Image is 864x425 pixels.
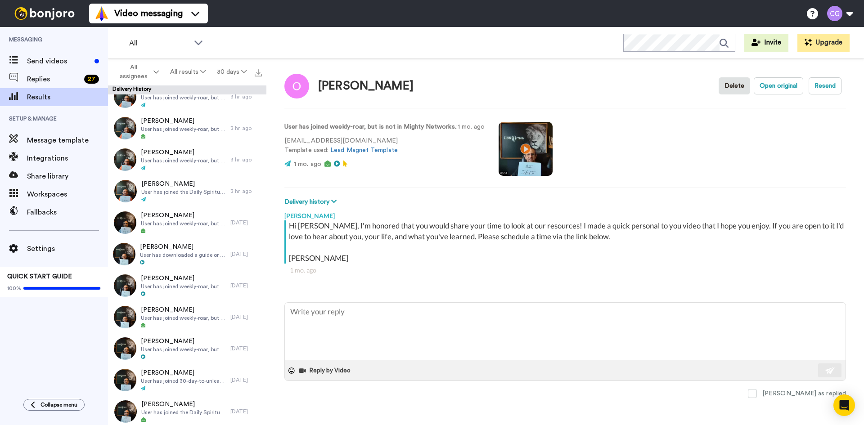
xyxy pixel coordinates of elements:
span: Results [27,92,108,103]
div: 3 hr. ago [230,93,262,100]
a: [PERSON_NAME]User has joined weekly-roar, but is not in Mighty Networks.3 hr. ago [108,144,266,175]
div: [PERSON_NAME] [318,80,414,93]
span: Replies [27,74,81,85]
div: 3 hr. ago [230,188,262,195]
div: [DATE] [230,408,262,415]
button: All results [165,64,211,80]
span: [PERSON_NAME] [141,400,226,409]
img: send-white.svg [825,367,835,374]
div: Hi [PERSON_NAME], I'm honored that you would share your time to look at our resources! I made a q... [289,220,844,264]
span: [PERSON_NAME] [140,242,226,251]
img: 0c5d7b3d-7a28-432a-957b-fc81e8979e05-thumb.jpg [114,274,136,297]
a: [PERSON_NAME]User has joined weekly-roar, but is not in Mighty Networks.[DATE] [108,207,266,238]
div: [DATE] [230,313,262,321]
span: 1 mo. ago [294,161,321,167]
div: 3 hr. ago [230,125,262,132]
button: Upgrade [797,34,850,52]
span: User has joined the Daily Spiritual Kick Off [141,409,226,416]
img: abadfa5b-7e7a-4387-8636-8d06808a69e0-thumb.jpg [114,337,136,360]
span: QUICK START GUIDE [7,273,72,280]
span: User has joined weekly-roar, but is not in Mighty Networks. [141,314,226,322]
span: Integrations [27,153,108,164]
img: bj-logo-header-white.svg [11,7,78,20]
span: All [129,38,189,49]
a: [PERSON_NAME]User has joined 30-day-to-unleash, but is not in Mighty Networks.[DATE] [108,364,266,396]
div: [DATE] [230,251,262,258]
a: [PERSON_NAME]User has joined weekly-roar, but is not in Mighty Networks.[DATE] [108,270,266,301]
a: [PERSON_NAME]User has joined weekly-roar, but is not in Mighty Networks.[DATE] [108,333,266,364]
button: Open original [754,77,803,94]
button: Delete [719,77,750,94]
img: 6de7e36a-f55c-4017-8389-44c6e55c6de9-thumb.jpg [114,148,136,171]
span: [PERSON_NAME] [141,368,226,377]
span: [PERSON_NAME] [141,274,226,283]
a: [PERSON_NAME]User has joined the Daily Spiritual Kick Off3 hr. ago [108,175,266,207]
div: 27 [84,75,99,84]
div: 1 mo. ago [290,266,841,275]
div: [DATE] [230,376,262,384]
span: User has joined weekly-roar, but is not in Mighty Networks. [141,125,226,133]
span: [PERSON_NAME] [141,305,226,314]
div: [PERSON_NAME] [284,207,846,220]
div: Open Intercom Messenger [833,394,855,416]
a: [PERSON_NAME]User has downloaded a guide or filled out a form that is not Weekly Roar, 30 Days or... [108,238,266,270]
span: All assignees [115,63,152,81]
button: Resend [809,77,841,94]
button: 30 days [211,64,252,80]
img: export.svg [255,69,262,76]
span: User has joined weekly-roar, but is not in Mighty Networks. [141,346,226,353]
a: [PERSON_NAME]User has joined weekly-roar, but is not in Mighty Networks.3 hr. ago [108,112,266,144]
img: d957036c-240b-41af-82dc-987519d9ea79-thumb.jpg [114,369,136,391]
img: 48daff9a-dffc-411c-bdb6-6585886ffd2a-thumb.jpg [114,400,137,423]
span: User has joined 30-day-to-unleash, but is not in Mighty Networks. [141,377,226,385]
button: Export all results that match these filters now. [252,65,265,79]
button: Collapse menu [23,399,85,411]
div: [PERSON_NAME] as replied [762,389,846,398]
button: Invite [744,34,788,52]
div: 3 hr. ago [230,156,262,163]
img: Image of Jeff [284,74,309,98]
span: User has joined weekly-roar, but is not in Mighty Networks. [141,94,226,101]
div: Delivery History [108,85,266,94]
span: [PERSON_NAME] [141,211,226,220]
span: User has joined weekly-roar, but is not in Mighty Networks. [141,283,226,290]
img: vm-color.svg [94,6,109,21]
span: User has joined weekly-roar, but is not in Mighty Networks. [141,157,226,164]
img: 574a0ab3-5061-4105-8526-e144894fc01a-thumb.jpg [114,306,136,328]
div: [DATE] [230,345,262,352]
p: [EMAIL_ADDRESS][DOMAIN_NAME] Template used: [284,136,485,155]
div: [DATE] [230,282,262,289]
a: [PERSON_NAME]User has joined weekly-roar, but is not in Mighty Networks.[DATE] [108,301,266,333]
span: [PERSON_NAME] [141,148,226,157]
p: : 1 mo. ago [284,122,485,132]
strong: User has joined weekly-roar, but is not in Mighty Networks. [284,124,456,130]
button: Reply by Video [298,364,353,377]
span: [PERSON_NAME] [141,337,226,346]
span: Fallbacks [27,207,108,218]
img: 594aca15-f6b0-447a-89f3-3910a572c4ea-thumb.jpg [113,243,135,265]
span: Video messaging [114,7,183,20]
div: [DATE] [230,219,262,226]
span: Send videos [27,56,91,67]
span: Message template [27,135,108,146]
span: User has joined the Daily Spiritual Kick Off [141,188,226,196]
img: 903c09e8-14c0-44f8-a4e0-e735ea0ceed5-thumb.jpg [114,211,136,234]
img: 6a818b67-4fa8-499d-bf70-5ce10e39f769-thumb.jpg [114,85,136,108]
span: 100% [7,285,21,292]
a: [PERSON_NAME]User has joined weekly-roar, but is not in Mighty Networks.3 hr. ago [108,81,266,112]
button: Delivery history [284,197,339,207]
span: User has downloaded a guide or filled out a form that is not Weekly Roar, 30 Days or Assessment, ... [140,251,226,259]
img: b424de81-69f5-46cc-8b34-0c553fffea44-thumb.jpg [114,180,137,202]
span: [PERSON_NAME] [141,179,226,188]
a: Lead Magnet Template [330,147,398,153]
span: Settings [27,243,108,254]
span: Share library [27,171,108,182]
span: User has joined weekly-roar, but is not in Mighty Networks. [141,220,226,227]
span: [PERSON_NAME] [141,116,226,125]
span: Workspaces [27,189,108,200]
img: 5d5667ae-3ec3-4491-ba3a-83ef3873ec25-thumb.jpg [114,117,136,139]
span: Collapse menu [40,401,77,408]
button: All assignees [110,59,165,85]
